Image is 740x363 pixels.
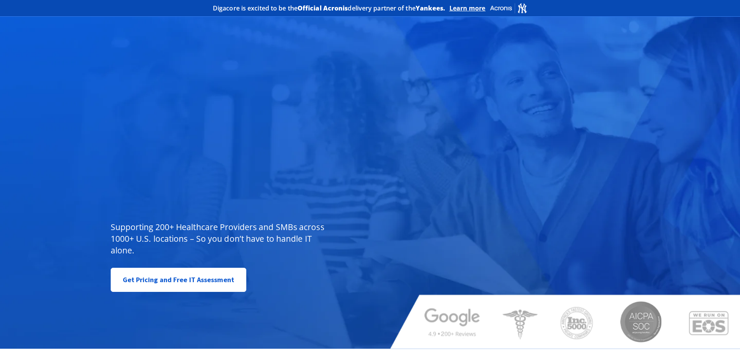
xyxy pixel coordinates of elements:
[298,4,348,12] b: Official Acronis
[111,268,246,292] a: Get Pricing and Free IT Assessment
[123,272,234,288] span: Get Pricing and Free IT Assessment
[449,4,486,12] a: Learn more
[489,2,528,14] img: Acronis
[213,5,446,11] h2: Digacore is excited to be the delivery partner of the
[416,4,446,12] b: Yankees.
[111,221,328,256] p: Supporting 200+ Healthcare Providers and SMBs across 1000+ U.S. locations – So you don’t have to ...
